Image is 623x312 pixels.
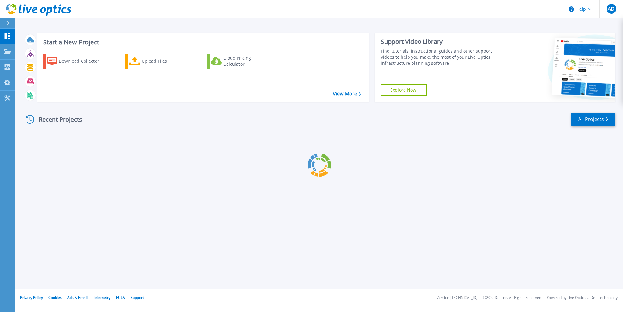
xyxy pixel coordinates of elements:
[483,296,541,300] li: © 2025 Dell Inc. All Rights Reserved
[93,295,110,300] a: Telemetry
[333,91,361,97] a: View More
[116,295,125,300] a: EULA
[381,38,504,46] div: Support Video Library
[207,54,275,69] a: Cloud Pricing Calculator
[142,55,190,67] div: Upload Files
[59,55,107,67] div: Download Collector
[608,6,614,11] span: AD
[223,55,272,67] div: Cloud Pricing Calculator
[571,113,615,126] a: All Projects
[48,295,62,300] a: Cookies
[547,296,618,300] li: Powered by Live Optics, a Dell Technology
[43,54,111,69] a: Download Collector
[20,295,43,300] a: Privacy Policy
[381,84,427,96] a: Explore Now!
[131,295,144,300] a: Support
[125,54,193,69] a: Upload Files
[23,112,90,127] div: Recent Projects
[67,295,88,300] a: Ads & Email
[43,39,361,46] h3: Start a New Project
[437,296,478,300] li: Version: [TECHNICAL_ID]
[381,48,504,66] div: Find tutorials, instructional guides and other support videos to help you make the most of your L...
